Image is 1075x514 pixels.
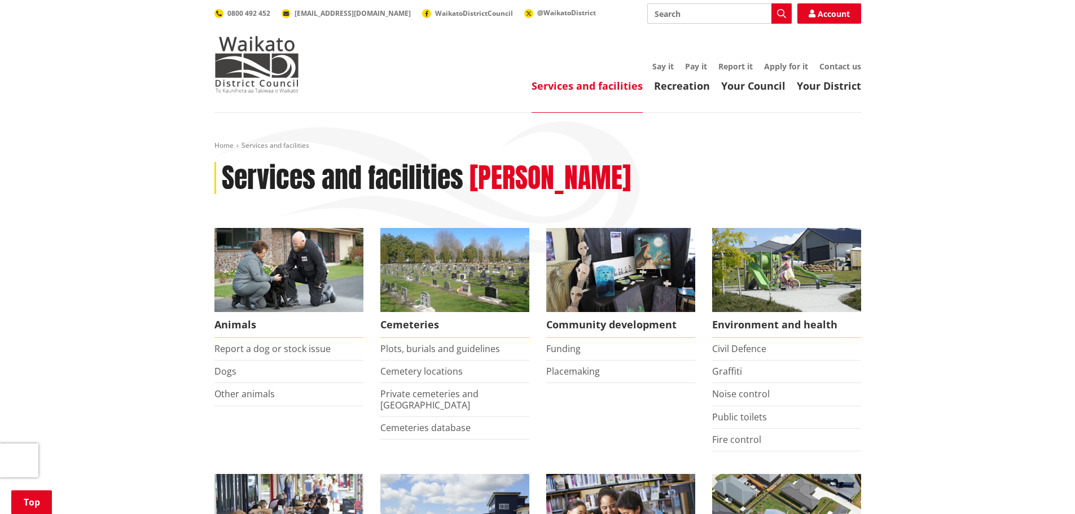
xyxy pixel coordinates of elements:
[546,228,695,312] img: Matariki Travelling Suitcase Art Exhibition
[647,3,792,24] input: Search input
[797,3,861,24] a: Account
[227,8,270,18] span: 0800 492 452
[380,365,463,377] a: Cemetery locations
[537,8,596,17] span: @WaikatoDistrict
[718,61,753,72] a: Report it
[546,312,695,338] span: Community development
[721,79,786,93] a: Your Council
[712,342,766,355] a: Civil Defence
[422,8,513,18] a: WaikatoDistrictCouncil
[380,312,529,338] span: Cemeteries
[380,228,529,312] img: Huntly Cemetery
[712,228,861,338] a: New housing in Pokeno Environment and health
[380,228,529,338] a: Huntly Cemetery Cemeteries
[214,8,270,18] a: 0800 492 452
[214,228,363,338] a: Waikato District Council Animal Control team Animals
[214,228,363,312] img: Animal Control
[380,388,479,411] a: Private cemeteries and [GEOGRAPHIC_DATA]
[532,79,643,93] a: Services and facilities
[435,8,513,18] span: WaikatoDistrictCouncil
[546,342,581,355] a: Funding
[214,312,363,338] span: Animals
[214,141,861,151] nav: breadcrumb
[546,365,600,377] a: Placemaking
[214,365,236,377] a: Dogs
[242,140,309,150] span: Services and facilities
[712,433,761,446] a: Fire control
[712,411,767,423] a: Public toilets
[282,8,411,18] a: [EMAIL_ADDRESS][DOMAIN_NAME]
[819,61,861,72] a: Contact us
[380,342,500,355] a: Plots, burials and guidelines
[214,342,331,355] a: Report a dog or stock issue
[214,36,299,93] img: Waikato District Council - Te Kaunihera aa Takiwaa o Waikato
[1023,467,1064,507] iframe: Messenger Launcher
[470,162,631,195] h2: [PERSON_NAME]
[524,8,596,17] a: @WaikatoDistrict
[380,421,471,434] a: Cemeteries database
[11,490,52,514] a: Top
[654,79,710,93] a: Recreation
[712,365,742,377] a: Graffiti
[764,61,808,72] a: Apply for it
[712,388,770,400] a: Noise control
[214,140,234,150] a: Home
[222,162,463,195] h1: Services and facilities
[546,228,695,338] a: Matariki Travelling Suitcase Art Exhibition Community development
[295,8,411,18] span: [EMAIL_ADDRESS][DOMAIN_NAME]
[652,61,674,72] a: Say it
[685,61,707,72] a: Pay it
[214,388,275,400] a: Other animals
[797,79,861,93] a: Your District
[712,228,861,312] img: New housing in Pokeno
[712,312,861,338] span: Environment and health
